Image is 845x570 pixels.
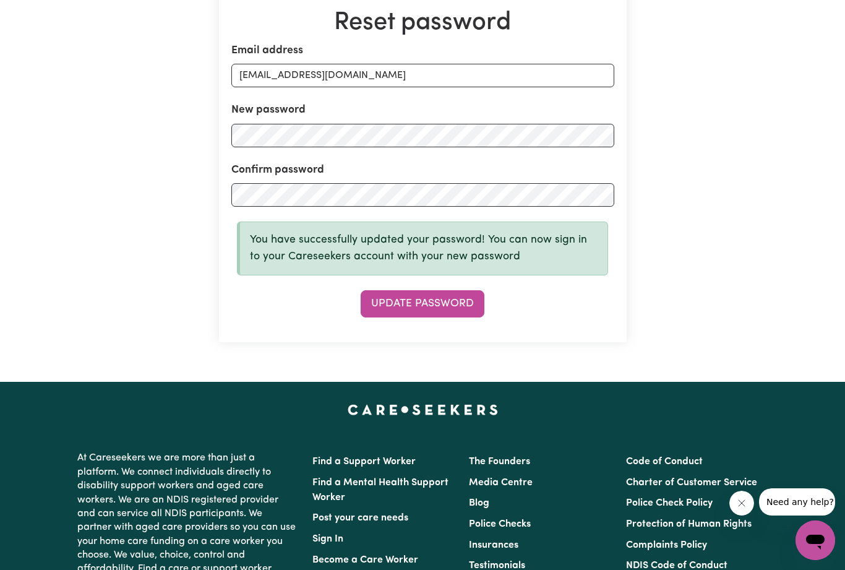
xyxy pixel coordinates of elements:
a: Find a Support Worker [312,457,416,467]
button: Update Password [361,290,484,317]
a: Code of Conduct [626,457,703,467]
a: Careseekers home page [348,404,498,414]
a: Sign In [312,534,343,544]
a: Charter of Customer Service [626,478,757,488]
iframe: Close message [729,491,754,516]
label: Confirm password [231,162,324,178]
a: Insurances [469,540,518,550]
a: Police Check Policy [626,498,713,508]
a: Complaints Policy [626,540,707,550]
h1: Reset password [231,8,614,38]
p: You have successfully updated your password! You can now sign in to your Careseekers account with... [250,232,598,265]
a: The Founders [469,457,530,467]
a: Become a Care Worker [312,555,418,565]
a: Post your care needs [312,513,408,523]
label: Email address [231,43,303,59]
label: New password [231,102,306,118]
a: Find a Mental Health Support Worker [312,478,448,503]
a: Media Centre [469,478,533,488]
iframe: Button to launch messaging window [796,520,835,560]
a: Blog [469,498,489,508]
iframe: Message from company [759,488,835,516]
a: Protection of Human Rights [626,519,752,529]
a: Police Checks [469,519,531,529]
